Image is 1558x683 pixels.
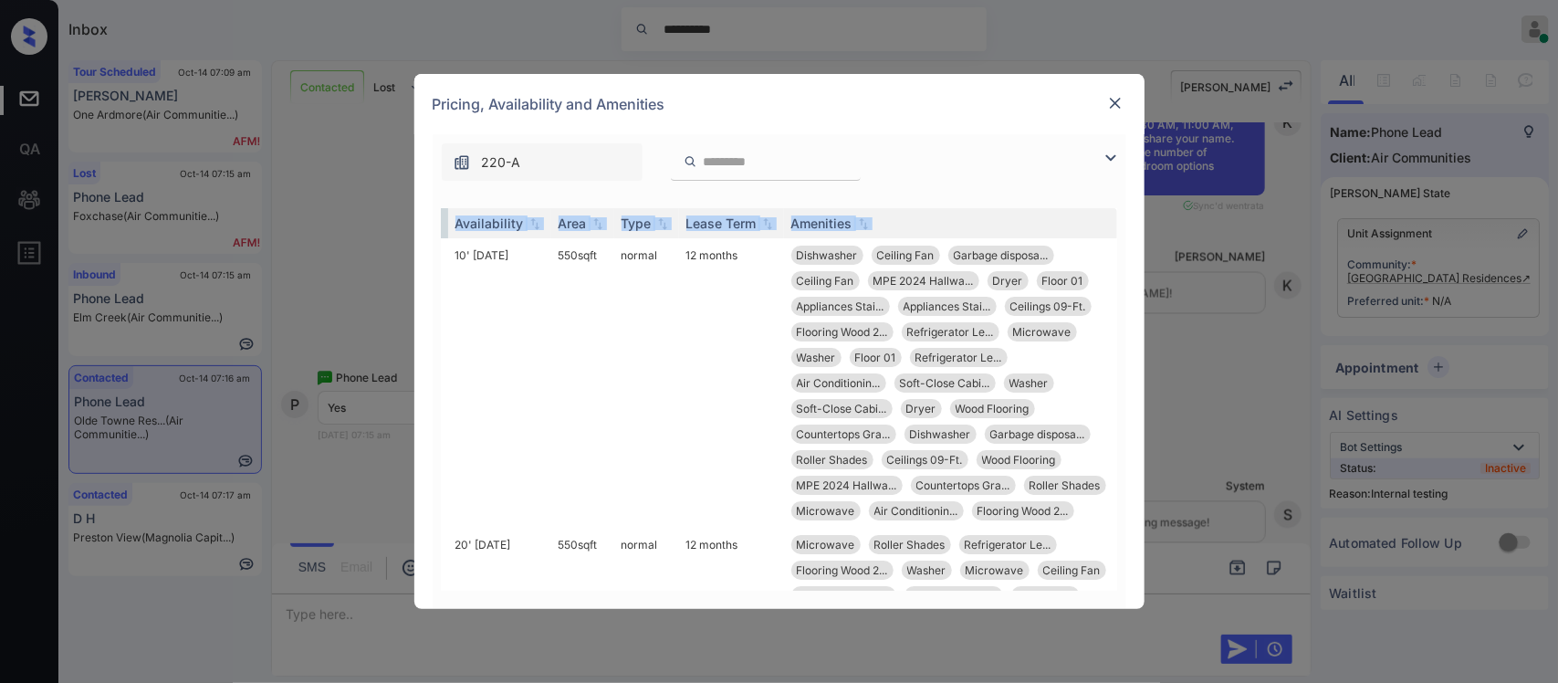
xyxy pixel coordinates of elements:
span: Appliances Stai... [797,299,884,313]
img: icon-zuma [1100,147,1122,169]
span: Countertops Gra... [916,478,1010,492]
img: sorting [758,217,777,230]
span: Countertops Gra... [797,589,891,603]
span: Washer [797,351,836,364]
span: Ceilings 09-Ft. [887,453,963,467]
span: Air Conditionin... [874,504,958,518]
span: Appliances Stai... [904,299,991,313]
img: sorting [854,217,873,230]
span: Microwave [797,538,855,552]
span: Floor 01 [1042,274,1083,288]
span: Appliances Stai... [910,589,998,603]
span: Microwave [1013,325,1072,339]
div: Lease Term [686,215,757,231]
span: Wood Flooring [956,402,1030,415]
span: Refrigerator Le... [965,538,1051,552]
div: Area [559,215,587,231]
span: Dryer [906,402,936,415]
span: Washer [907,563,946,577]
span: Ceiling Fan [797,274,854,288]
span: MPE 2024 Hallwa... [797,478,897,492]
td: 12 months [679,238,784,528]
td: 550 sqft [551,238,614,528]
img: icon-zuma [453,153,471,172]
span: Flooring Wood 2... [978,504,1069,518]
span: Microwave [797,504,855,518]
span: Garbage disposa... [954,248,1049,262]
span: Roller Shades [1030,478,1101,492]
span: Refrigerator Le... [907,325,994,339]
td: normal [614,238,679,528]
img: icon-zuma [684,153,697,170]
span: Roller Shades [874,538,946,552]
img: sorting [526,217,544,230]
span: Wood Flooring [982,453,1056,467]
span: Soft-Close Cabi... [797,402,887,415]
div: Amenities [791,215,852,231]
span: Soft-Close Cabi... [900,376,990,390]
span: Floor 01 [855,351,896,364]
span: 220-A [482,152,521,173]
span: Microwave [966,563,1024,577]
div: Availability [455,215,524,231]
td: 10' [DATE] [448,238,551,528]
span: Ceiling Fan [1043,563,1101,577]
span: Dryer [993,274,1023,288]
span: Ceilings 09-Ft. [1010,299,1086,313]
span: Flooring Wood 2... [797,563,888,577]
span: Ceiling Fan [877,248,935,262]
span: Air Conditionin... [797,376,881,390]
span: Ceiling Fan [1017,589,1074,603]
div: Pricing, Availability and Amenities [414,74,1145,134]
span: Roller Shades [797,453,868,467]
span: Flooring Wood 2... [797,325,888,339]
div: Type [622,215,652,231]
span: Countertops Gra... [797,427,891,441]
span: MPE 2024 Hallwa... [873,274,974,288]
img: sorting [654,217,672,230]
span: Refrigerator Le... [915,351,1002,364]
span: Washer [1009,376,1049,390]
span: Dishwasher [797,248,858,262]
span: Garbage disposa... [990,427,1085,441]
img: sorting [589,217,607,230]
img: close [1106,94,1124,112]
span: Dishwasher [910,427,971,441]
